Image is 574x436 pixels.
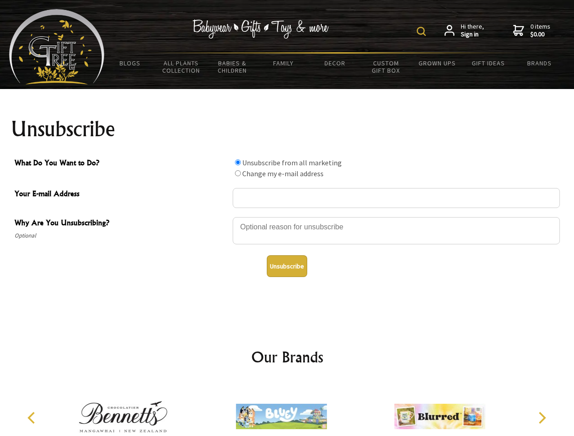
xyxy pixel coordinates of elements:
[461,30,484,39] strong: Sign in
[15,217,228,230] span: Why Are You Unsubscribing?
[15,188,228,201] span: Your E-mail Address
[461,23,484,39] span: Hi there,
[233,188,560,208] input: Your E-mail Address
[105,54,156,73] a: BLOGS
[11,118,564,140] h1: Unsubscribe
[235,159,241,165] input: What Do You Want to Do?
[309,54,360,73] a: Decor
[156,54,207,80] a: All Plants Collection
[513,23,550,39] a: 0 items$0.00
[15,157,228,170] span: What Do You Want to Do?
[18,346,556,368] h2: Our Brands
[193,20,329,39] img: Babywear - Gifts - Toys & more
[417,27,426,36] img: product search
[532,408,552,428] button: Next
[15,230,228,241] span: Optional
[444,23,484,39] a: Hi there,Sign in
[411,54,463,73] a: Grown Ups
[463,54,514,73] a: Gift Ideas
[9,9,105,84] img: Babyware - Gifts - Toys and more...
[235,170,241,176] input: What Do You Want to Do?
[233,217,560,244] textarea: Why Are You Unsubscribing?
[514,54,565,73] a: Brands
[23,408,43,428] button: Previous
[258,54,309,73] a: Family
[360,54,412,80] a: Custom Gift Box
[242,158,342,167] label: Unsubscribe from all marketing
[242,169,324,178] label: Change my e-mail address
[530,30,550,39] strong: $0.00
[267,255,307,277] button: Unsubscribe
[207,54,258,80] a: Babies & Children
[530,22,550,39] span: 0 items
